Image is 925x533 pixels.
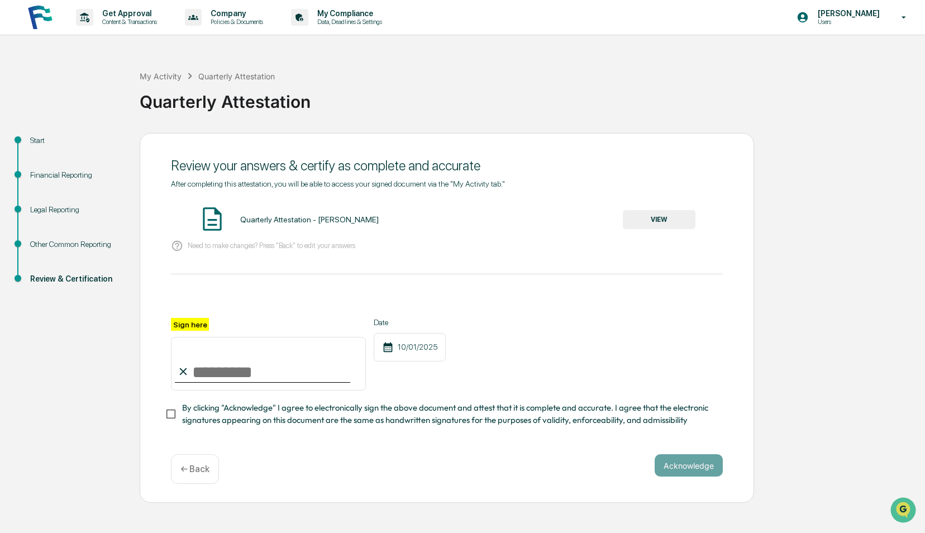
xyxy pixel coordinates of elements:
[30,204,122,216] div: Legal Reporting
[308,18,388,26] p: Data, Deadlines & Settings
[11,163,20,172] div: 🔎
[809,9,885,18] p: [PERSON_NAME]
[11,85,31,105] img: 1746055101610-c473b297-6a78-478c-a979-82029cc54cd1
[140,83,919,112] div: Quarterly Attestation
[171,158,723,174] div: Review your answers & certify as complete and accurate
[30,169,122,181] div: Financial Reporting
[182,402,714,427] span: By clicking "Acknowledge" I agree to electronically sign the above document and attest that it is...
[30,273,122,285] div: Review & Certification
[11,141,20,150] div: 🖐️
[180,464,209,474] p: ← Back
[11,23,203,41] p: How can we help?
[374,333,446,361] div: 10/01/2025
[202,18,269,26] p: Policies & Documents
[202,9,269,18] p: Company
[22,161,70,173] span: Data Lookup
[308,9,388,18] p: My Compliance
[240,215,379,224] div: Quarterly Attestation - [PERSON_NAME]
[38,85,183,96] div: Start new chat
[7,157,75,177] a: 🔎Data Lookup
[27,4,54,31] img: logo
[93,18,163,26] p: Content & Transactions
[190,88,203,102] button: Start new chat
[889,496,919,526] iframe: Open customer support
[140,72,182,81] div: My Activity
[111,189,135,197] span: Pylon
[93,9,163,18] p: Get Approval
[81,141,90,150] div: 🗄️
[79,188,135,197] a: Powered byPylon
[7,136,77,156] a: 🖐️Preclearance
[171,318,209,331] label: Sign here
[374,318,446,327] label: Date
[198,205,226,233] img: Document Icon
[38,96,141,105] div: We're available if you need us!
[22,140,72,151] span: Preclearance
[30,135,122,146] div: Start
[30,239,122,250] div: Other Common Reporting
[623,210,695,229] button: VIEW
[188,241,355,250] p: Need to make changes? Press "Back" to edit your answers
[809,18,885,26] p: Users
[655,454,723,477] button: Acknowledge
[198,72,275,81] div: Quarterly Attestation
[92,140,139,151] span: Attestations
[77,136,143,156] a: 🗄️Attestations
[171,179,505,188] span: After completing this attestation, you will be able to access your signed document via the "My Ac...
